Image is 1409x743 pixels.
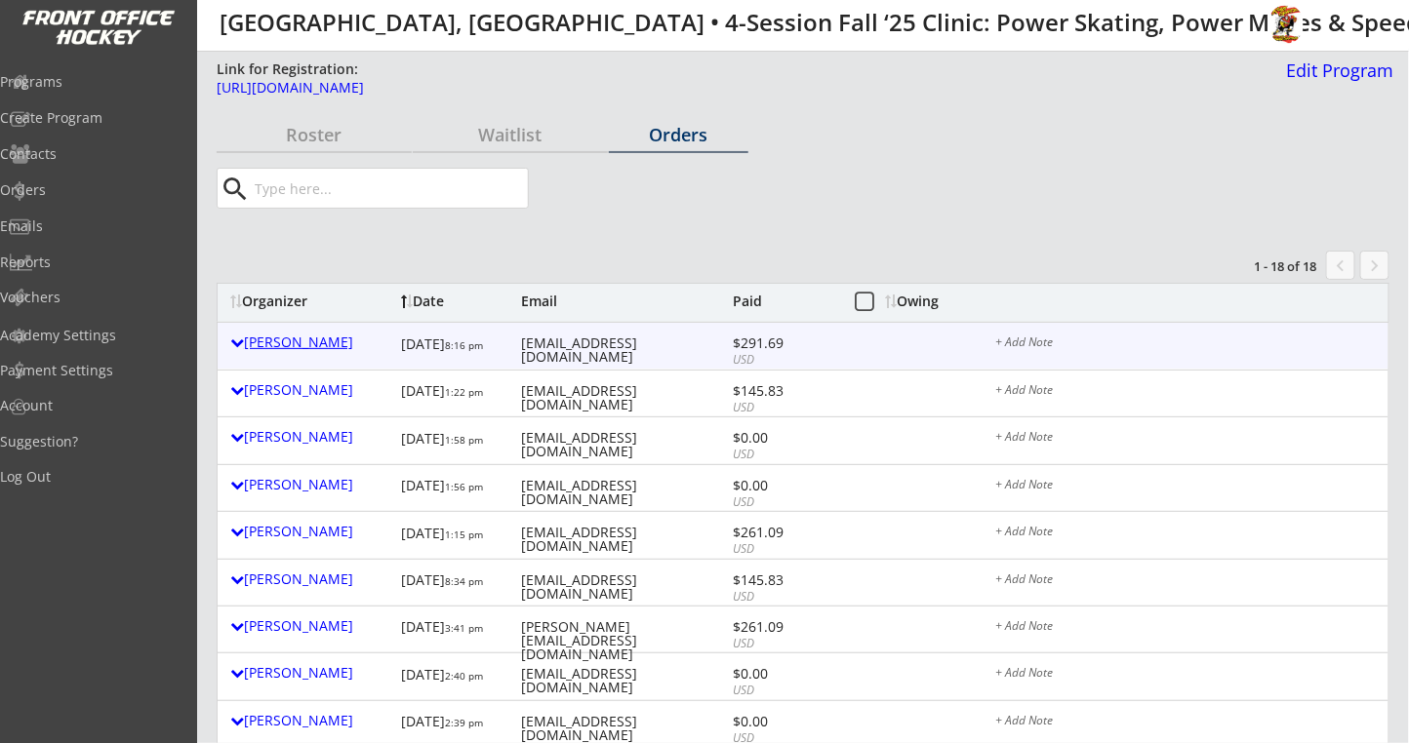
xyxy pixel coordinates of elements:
div: $261.09 [733,526,838,539]
div: [EMAIL_ADDRESS][DOMAIN_NAME] [521,336,728,364]
div: [URL][DOMAIN_NAME] [217,81,1200,95]
a: [URL][DOMAIN_NAME] [217,81,1200,105]
div: [EMAIL_ADDRESS][DOMAIN_NAME] [521,479,728,506]
div: [DATE] [401,424,506,458]
div: [EMAIL_ADDRESS][DOMAIN_NAME] [521,715,728,742]
div: + Add Note [995,526,1376,541]
div: + Add Note [995,336,1376,352]
div: Paid [733,294,838,308]
div: [EMAIL_ADDRESS][DOMAIN_NAME] [521,667,728,694]
div: $291.69 [733,336,838,350]
div: [PERSON_NAME][EMAIL_ADDRESS][DOMAIN_NAME] [521,620,728,661]
div: Waitlist [413,126,608,143]
div: USD [733,400,838,416]
font: 1:58 pm [445,433,483,447]
div: [EMAIL_ADDRESS][DOMAIN_NAME] [521,384,728,411]
div: $145.83 [733,384,838,398]
button: chevron_left [1326,251,1355,280]
div: $0.00 [733,667,838,681]
div: USD [733,683,838,699]
div: + Add Note [995,667,1376,683]
a: Edit Program [1279,61,1394,96]
div: [DATE] [401,377,506,411]
div: [PERSON_NAME] [230,335,391,349]
font: 8:16 pm [445,338,483,352]
div: + Add Note [995,715,1376,730]
div: [PERSON_NAME] [230,619,391,633]
div: 1 - 18 of 18 [1216,257,1317,275]
div: [PERSON_NAME] [230,666,391,680]
font: 2:40 pm [445,669,483,683]
div: [PERSON_NAME] [230,714,391,727]
div: [DATE] [401,708,506,742]
div: $0.00 [733,715,838,728]
div: Link for Registration: [217,59,361,79]
div: Organizer [230,294,391,308]
div: $0.00 [733,479,838,492]
div: Edit Program [1279,61,1394,79]
div: USD [733,541,838,558]
div: $261.09 [733,620,838,634]
div: USD [733,352,838,369]
div: [DATE] [401,660,506,694]
div: [PERSON_NAME] [230,383,391,397]
div: + Add Note [995,573,1376,589]
div: + Add Note [995,384,1376,400]
div: Roster [217,126,412,143]
div: [DATE] [401,613,506,647]
div: USD [733,494,838,511]
div: $0.00 [733,431,838,445]
div: [EMAIL_ADDRESS][DOMAIN_NAME] [521,431,728,458]
button: search [220,174,252,205]
div: Owing [886,294,960,308]
div: [PERSON_NAME] [230,430,391,444]
div: USD [733,636,838,652]
div: [DATE] [401,567,506,601]
div: [DATE] [401,519,506,553]
div: [DATE] [401,330,506,364]
div: Orders [609,126,748,143]
div: [DATE] [401,472,506,506]
div: $145.83 [733,573,838,587]
div: USD [733,589,838,606]
font: 1:56 pm [445,480,483,493]
div: + Add Note [995,479,1376,494]
font: 3:41 pm [445,621,483,635]
div: + Add Note [995,431,1376,447]
div: Date [401,294,506,308]
font: 1:15 pm [445,528,483,541]
font: 1:22 pm [445,385,483,399]
button: keyboard_arrow_right [1360,251,1389,280]
div: [PERSON_NAME] [230,572,391,586]
div: Email [521,294,728,308]
div: + Add Note [995,620,1376,636]
font: 2:39 pm [445,716,483,729]
div: [EMAIL_ADDRESS][DOMAIN_NAME] [521,573,728,601]
font: 8:34 pm [445,574,483,588]
div: [EMAIL_ADDRESS][DOMAIN_NAME] [521,526,728,553]
div: [PERSON_NAME] [230,478,391,491]
div: USD [733,447,838,463]
div: [PERSON_NAME] [230,525,391,538]
input: Type here... [251,169,528,208]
